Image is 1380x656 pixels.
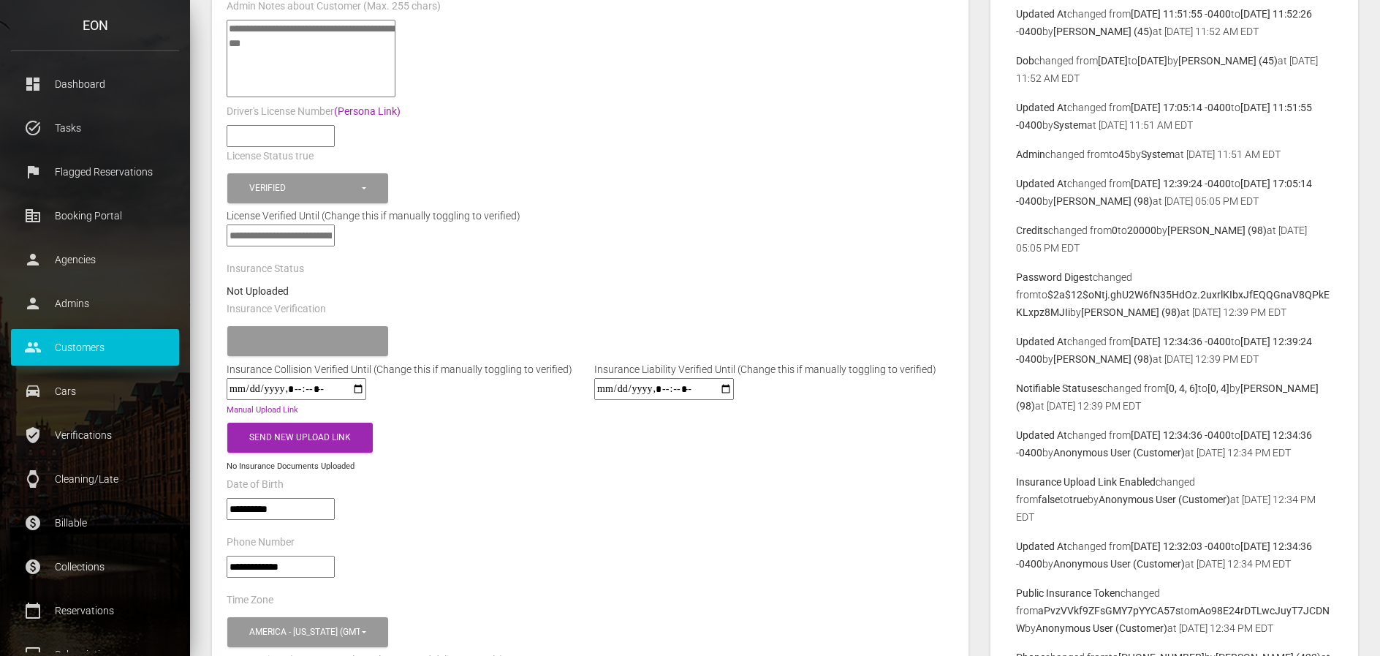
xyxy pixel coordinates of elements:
[1053,26,1153,37] b: [PERSON_NAME] (45)
[1016,380,1332,415] p: changed from to by at [DATE] 12:39 PM EDT
[1016,289,1330,318] b: $2a$12$oNtj.ghU2W6fN35HdOz.2uxrlKIbxJfEQQGnaV8QPkEKLxpz8MJIi
[1053,195,1153,207] b: [PERSON_NAME] (98)
[1016,5,1332,40] p: changed from to by at [DATE] 11:52 AM EDT
[22,380,168,402] p: Cars
[227,478,284,492] label: Date of Birth
[1207,382,1229,394] b: [0, 4]
[22,161,168,183] p: Flagged Reservations
[11,592,179,629] a: calendar_today Reservations
[11,110,179,146] a: task_alt Tasks
[22,73,168,95] p: Dashboard
[1053,119,1087,131] b: System
[227,285,289,297] strong: Not Uploaded
[1016,175,1332,210] p: changed from to by at [DATE] 05:05 PM EDT
[1016,271,1093,283] b: Password Digest
[249,626,360,638] div: America - [US_STATE] (GMT -05:00)
[1016,333,1332,368] p: changed from to by at [DATE] 12:39 PM EDT
[227,593,273,608] label: Time Zone
[1016,538,1332,573] p: changed from to by at [DATE] 12:34 PM EDT
[1131,8,1231,20] b: [DATE] 11:51:55 -0400
[227,461,355,471] small: No Insurance Documents Uploaded
[11,329,179,366] a: people Customers
[1112,225,1118,236] b: 0
[11,505,179,541] a: paid Billable
[1167,225,1267,236] b: [PERSON_NAME] (98)
[11,66,179,102] a: dashboard Dashboard
[1016,225,1048,236] b: Credits
[11,154,179,190] a: flag Flagged Reservations
[1069,494,1088,505] b: true
[1016,426,1332,461] p: changed from to by at [DATE] 12:34 PM EDT
[1131,102,1231,113] b: [DATE] 17:05:14 -0400
[11,417,179,453] a: verified_user Verifications
[1016,587,1121,599] b: Public Insurance Token
[227,302,326,317] label: Insurance Verification
[334,105,401,117] a: (Persona Link)
[583,361,947,378] div: Insurance Liability Verified Until (Change this if manually toggling to verified)
[227,326,388,356] button: Please select
[1016,146,1332,163] p: changed from to by at [DATE] 11:51 AM EDT
[1038,605,1180,617] b: aPvzVVkf9ZFsGMY7pYYCA57s
[1016,178,1067,189] b: Updated At
[227,405,298,415] a: Manual Upload Link
[1016,268,1332,321] p: changed from to by at [DATE] 12:39 PM EDT
[1016,52,1332,87] p: changed from to by at [DATE] 11:52 AM EDT
[11,241,179,278] a: person Agencies
[216,207,965,225] div: License Verified Until (Change this if manually toggling to verified)
[1053,447,1185,459] b: Anonymous User (Customer)
[22,468,168,490] p: Cleaning/Late
[1016,336,1067,347] b: Updated At
[11,373,179,410] a: drive_eta Cars
[1036,622,1167,634] b: Anonymous User (Customer)
[227,535,295,550] label: Phone Number
[22,600,168,622] p: Reservations
[1016,584,1332,637] p: changed from to by at [DATE] 12:34 PM EDT
[1016,8,1067,20] b: Updated At
[22,336,168,358] p: Customers
[1016,102,1067,113] b: Updated At
[1141,148,1175,160] b: System
[1016,99,1332,134] p: changed from to by at [DATE] 11:51 AM EDT
[1081,306,1180,318] b: [PERSON_NAME] (98)
[1016,540,1067,552] b: Updated At
[249,335,360,347] div: Please select
[1016,148,1045,160] b: Admin
[1053,353,1153,365] b: [PERSON_NAME] (98)
[1137,55,1167,67] b: [DATE]
[1118,148,1130,160] b: 45
[227,105,401,119] label: Driver's License Number
[1099,494,1230,505] b: Anonymous User (Customer)
[22,556,168,578] p: Collections
[1038,494,1060,505] b: false
[22,249,168,271] p: Agencies
[227,149,314,164] label: License Status true
[22,512,168,534] p: Billable
[1053,558,1185,570] b: Anonymous User (Customer)
[249,182,360,195] div: Verified
[1131,540,1231,552] b: [DATE] 12:32:03 -0400
[1016,55,1034,67] b: Dob
[11,197,179,234] a: corporate_fare Booking Portal
[11,461,179,497] a: watch Cleaning/Late
[1098,55,1128,67] b: [DATE]
[1131,429,1231,441] b: [DATE] 12:34:36 -0400
[1178,55,1278,67] b: [PERSON_NAME] (45)
[1166,382,1198,394] b: [0, 4, 6]
[227,173,388,203] button: Verified
[22,117,168,139] p: Tasks
[22,205,168,227] p: Booking Portal
[1127,225,1156,236] b: 20000
[1131,336,1231,347] b: [DATE] 12:34:36 -0400
[11,285,179,322] a: person Admins
[1016,473,1332,526] p: changed from to by at [DATE] 12:34 PM EDT
[1016,476,1156,488] b: Insurance Upload Link Enabled
[1016,382,1102,394] b: Notifiable Statuses
[227,617,388,647] button: America - New York (GMT -05:00)
[1016,222,1332,257] p: changed from to by at [DATE] 05:05 PM EDT
[227,423,373,453] button: Send New Upload Link
[216,361,583,378] div: Insurance Collision Verified Until (Change this if manually toggling to verified)
[1016,429,1067,441] b: Updated At
[1131,178,1231,189] b: [DATE] 12:39:24 -0400
[227,262,304,276] label: Insurance Status
[22,424,168,446] p: Verifications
